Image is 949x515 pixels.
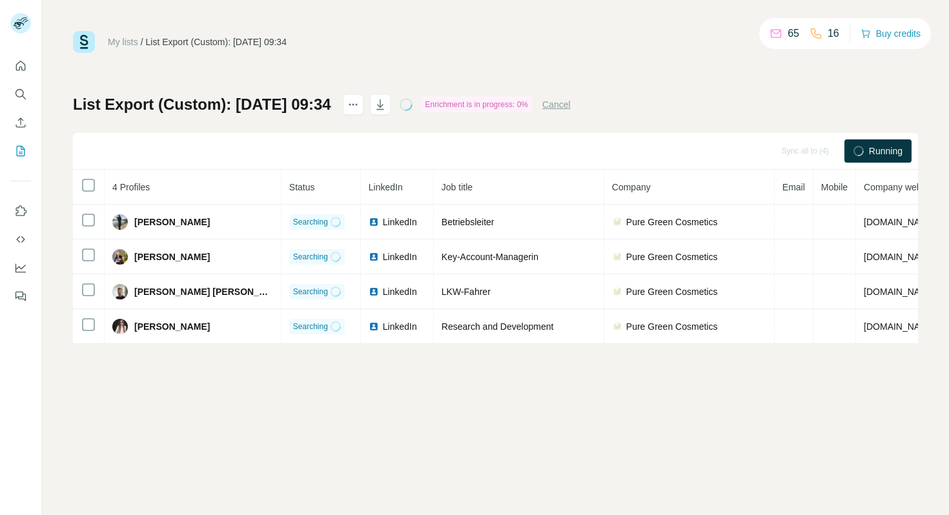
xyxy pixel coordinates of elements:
[442,182,473,192] span: Job title
[369,252,379,262] img: LinkedIn logo
[108,37,138,47] a: My lists
[864,217,936,227] span: [DOMAIN_NAME]
[626,285,718,298] span: Pure Green Cosmetics
[383,216,417,228] span: LinkedIn
[782,182,805,192] span: Email
[612,182,651,192] span: Company
[788,26,799,41] p: 65
[369,287,379,297] img: LinkedIn logo
[869,145,903,157] span: Running
[821,182,848,192] span: Mobile
[542,98,571,111] button: Cancel
[293,216,328,228] span: Searching
[612,321,622,332] img: company-logo
[864,182,935,192] span: Company website
[10,199,31,223] button: Use Surfe on LinkedIn
[864,252,936,262] span: [DOMAIN_NAME]
[626,320,718,333] span: Pure Green Cosmetics
[10,111,31,134] button: Enrich CSV
[383,250,417,263] span: LinkedIn
[289,182,315,192] span: Status
[864,287,936,297] span: [DOMAIN_NAME]
[864,321,936,332] span: [DOMAIN_NAME]
[383,285,417,298] span: LinkedIn
[422,97,532,112] div: Enrichment is in progress: 0%
[73,94,331,115] h1: List Export (Custom): [DATE] 09:34
[369,321,379,332] img: LinkedIn logo
[612,287,622,297] img: company-logo
[134,250,210,263] span: [PERSON_NAME]
[828,26,839,41] p: 16
[369,182,403,192] span: LinkedIn
[10,228,31,251] button: Use Surfe API
[112,319,128,334] img: Avatar
[369,217,379,227] img: LinkedIn logo
[112,182,150,192] span: 4 Profiles
[383,320,417,333] span: LinkedIn
[626,216,718,228] span: Pure Green Cosmetics
[10,139,31,163] button: My lists
[134,320,210,333] span: [PERSON_NAME]
[112,284,128,299] img: Avatar
[442,217,495,227] span: Betriebsleiter
[134,285,273,298] span: [PERSON_NAME] [PERSON_NAME]
[293,286,328,298] span: Searching
[112,249,128,265] img: Avatar
[442,321,554,332] span: Research and Development
[442,287,491,297] span: LKW-Fahrer
[146,35,287,48] div: List Export (Custom): [DATE] 09:34
[293,321,328,332] span: Searching
[293,251,328,263] span: Searching
[141,35,143,48] li: /
[861,25,921,43] button: Buy credits
[134,216,210,228] span: [PERSON_NAME]
[612,217,622,227] img: company-logo
[626,250,718,263] span: Pure Green Cosmetics
[612,252,622,262] img: company-logo
[112,214,128,230] img: Avatar
[10,83,31,106] button: Search
[10,54,31,77] button: Quick start
[10,256,31,279] button: Dashboard
[343,94,363,115] button: actions
[442,252,538,262] span: Key-Account-Managerin
[10,285,31,308] button: Feedback
[73,31,95,53] img: Surfe Logo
